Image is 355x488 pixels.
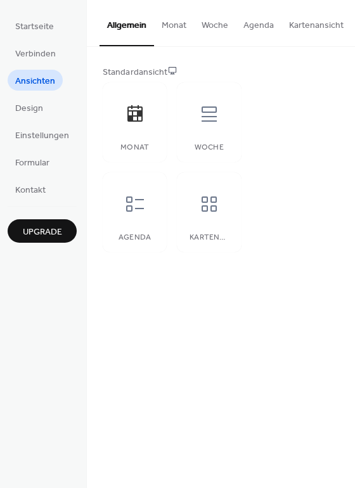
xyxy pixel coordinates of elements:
[8,70,63,91] a: Ansichten
[23,226,62,239] span: Upgrade
[8,219,77,243] button: Upgrade
[103,66,337,79] div: Standardansicht
[15,129,69,143] span: Einstellungen
[15,184,46,197] span: Kontakt
[8,179,53,200] a: Kontakt
[15,75,55,88] span: Ansichten
[15,157,49,170] span: Formular
[8,15,61,36] a: Startseite
[8,97,51,118] a: Design
[115,143,154,152] div: Monat
[8,42,63,63] a: Verbinden
[115,233,154,242] div: Agenda
[15,48,56,61] span: Verbinden
[15,102,43,115] span: Design
[8,124,77,145] a: Einstellungen
[190,233,228,242] div: Kartenansicht
[190,143,228,152] div: Woche
[15,20,54,34] span: Startseite
[8,151,57,172] a: Formular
